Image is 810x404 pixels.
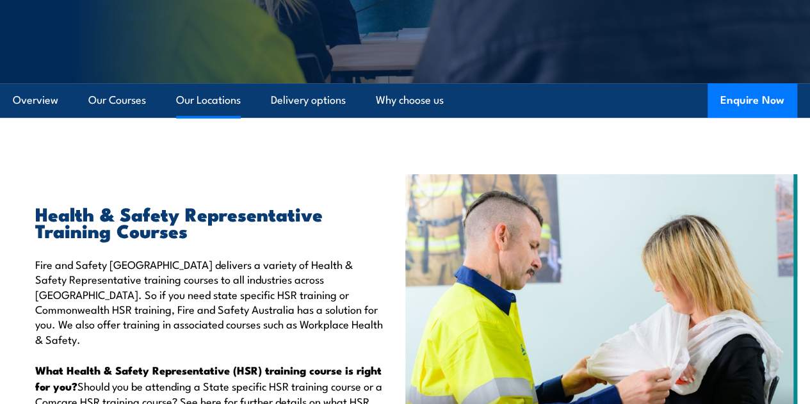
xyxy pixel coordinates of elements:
a: Our Locations [176,83,241,117]
a: Our Courses [88,83,146,117]
p: Fire and Safety [GEOGRAPHIC_DATA] delivers a variety of Health & Safety Representative training c... [35,257,386,346]
strong: What Health & Safety Representative (HSR) training course is right for you? [35,362,382,394]
a: Overview [13,83,58,117]
h2: Health & Safety Representative Training Courses [35,205,386,238]
a: Delivery options [271,83,346,117]
button: Enquire Now [708,83,797,118]
a: Why choose us [376,83,444,117]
